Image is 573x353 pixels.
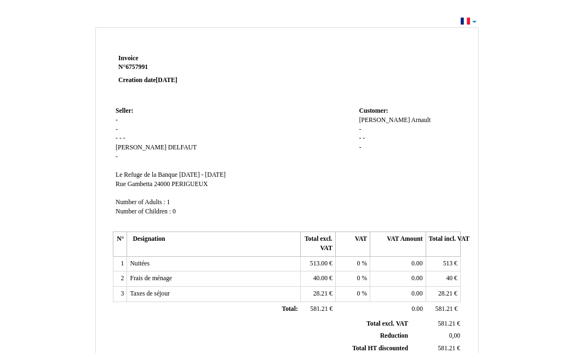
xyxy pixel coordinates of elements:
[113,256,127,271] td: 1
[116,135,118,142] span: -
[301,232,335,256] th: Total excl. VAT
[411,260,422,267] span: 0.00
[167,199,170,206] span: 1
[335,287,370,302] td: %
[313,290,328,297] span: 28.21
[282,305,297,313] span: Total:
[116,153,118,160] span: -
[411,290,422,297] span: 0.00
[125,63,148,71] span: 6757991
[116,117,118,124] span: -
[357,275,360,282] span: 0
[363,135,365,142] span: -
[130,290,170,297] span: Taxes de séjour
[438,345,455,352] span: 581.21
[426,271,460,287] td: €
[301,287,335,302] td: €
[436,305,453,313] span: 581.21
[118,63,249,72] strong: N°
[352,345,408,352] span: Total HT discounted
[116,171,177,178] span: Le Refuge de la Banque
[168,144,197,151] span: DELFAUT
[310,305,328,313] span: 581.21
[426,302,460,317] td: €
[359,117,410,124] span: [PERSON_NAME]
[113,271,127,287] td: 2
[335,256,370,271] td: %
[130,275,172,282] span: Frais de ménage
[119,135,122,142] span: -
[113,232,127,256] th: N°
[380,332,408,339] span: Reduction
[154,181,170,188] span: 24000
[446,275,452,282] span: 40
[366,320,408,327] span: Total excl. VAT
[113,287,127,302] td: 3
[116,208,171,215] span: Number of Children :
[426,232,460,256] th: Total incl. VAT
[335,271,370,287] td: %
[118,77,177,84] strong: Creation date
[310,260,328,267] span: 513.00
[171,181,208,188] span: PERIGUEUX
[130,260,150,267] span: Nuitées
[156,77,177,84] span: [DATE]
[179,171,226,178] span: [DATE] - [DATE]
[123,135,125,142] span: -
[449,332,460,339] span: 0,00
[359,135,361,142] span: -
[411,275,422,282] span: 0.00
[313,275,328,282] span: 40.00
[370,232,426,256] th: VAT Amount
[412,305,423,313] span: 0.00
[116,181,152,188] span: Rue Gambetta
[301,256,335,271] td: €
[443,260,453,267] span: 513
[116,144,167,151] span: [PERSON_NAME]
[438,290,452,297] span: 28.21
[359,144,361,151] span: -
[438,320,455,327] span: 581.21
[118,55,138,62] span: Invoice
[359,107,388,114] span: Customer:
[116,107,133,114] span: Seller:
[173,208,176,215] span: 0
[359,126,361,133] span: -
[127,232,301,256] th: Designation
[116,126,118,133] span: -
[357,260,360,267] span: 0
[357,290,360,297] span: 0
[116,199,165,206] span: Number of Adults :
[426,287,460,302] td: €
[301,271,335,287] td: €
[410,318,462,330] td: €
[411,117,431,124] span: Arnault
[301,302,335,317] td: €
[335,232,370,256] th: VAT
[426,256,460,271] td: €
